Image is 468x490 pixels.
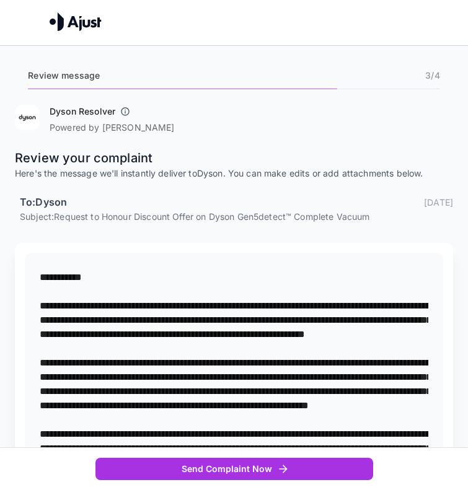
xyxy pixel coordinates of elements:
[50,12,102,31] img: Ajust
[20,210,453,223] p: Subject: Request to Honour Discount Offer on Dyson Gen5detect™ Complete Vacuum
[95,458,373,481] button: Send Complaint Now
[15,167,453,180] p: Here's the message we'll instantly deliver to Dyson . You can make edits or add attachments below.
[50,105,115,118] h6: Dyson Resolver
[20,195,67,211] h6: To: Dyson
[15,105,40,130] img: Dyson
[424,196,453,209] p: [DATE]
[50,121,175,134] p: Powered by [PERSON_NAME]
[15,149,453,167] p: Review your complaint
[425,69,439,82] p: 3 / 4
[28,68,100,84] h6: Review message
